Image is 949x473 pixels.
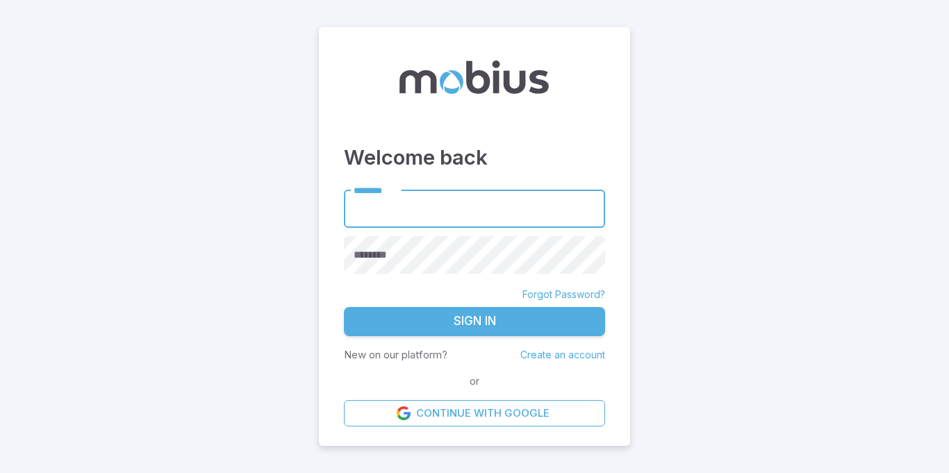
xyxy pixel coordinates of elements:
h3: Welcome back [344,142,605,173]
button: Sign In [344,307,605,336]
a: Create an account [520,349,605,360]
span: or [466,374,483,389]
a: Forgot Password? [522,288,605,301]
a: Continue with Google [344,400,605,426]
p: New on our platform? [344,347,447,363]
